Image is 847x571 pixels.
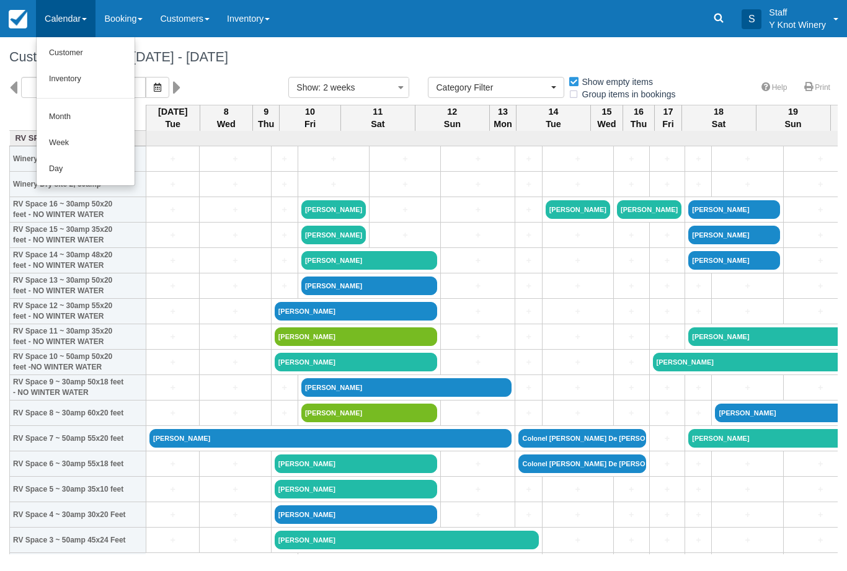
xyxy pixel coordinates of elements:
[37,156,135,182] a: Day
[37,104,135,130] a: Month
[37,66,135,92] a: Inventory
[37,130,135,156] a: Week
[36,37,135,186] ul: Calendar
[37,40,135,66] a: Customer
